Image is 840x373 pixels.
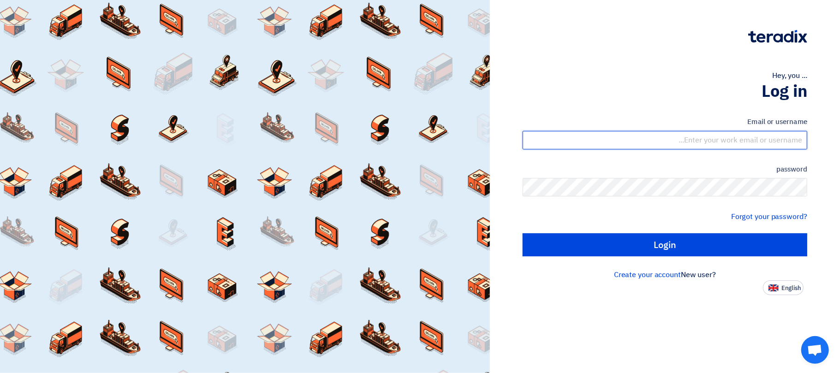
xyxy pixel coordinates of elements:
[769,284,779,291] img: en-US.png
[763,280,804,295] button: English
[748,30,807,43] img: Teradix logo
[776,164,807,174] font: password
[614,269,681,280] a: Create your account
[523,131,807,149] input: Enter your work email or username...
[781,284,801,292] font: English
[681,269,716,280] font: New user?
[523,233,807,256] input: Login
[801,336,829,364] div: Open chat
[748,117,807,127] font: Email or username
[762,79,807,104] font: Log in
[772,70,807,81] font: Hey, you ...
[731,211,807,222] a: Forgot your password?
